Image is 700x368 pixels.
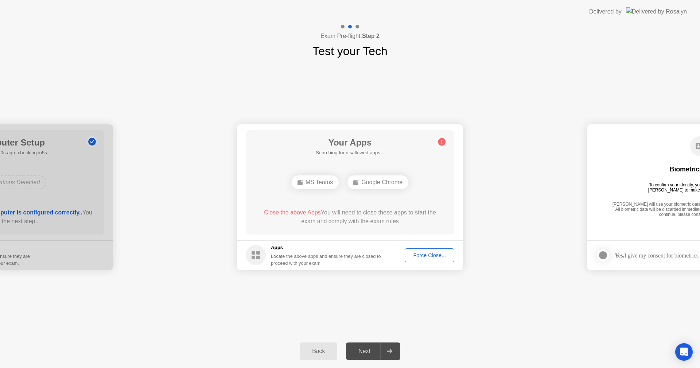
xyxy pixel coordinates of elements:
[348,348,381,355] div: Next
[292,175,339,189] div: MS Teams
[300,342,337,360] button: Back
[675,343,693,361] div: Open Intercom Messenger
[264,209,321,216] span: Close the above Apps
[347,175,408,189] div: Google Chrome
[615,252,624,259] strong: Yes,
[316,149,384,156] h5: Searching for disallowed apps...
[316,136,384,149] h1: Your Apps
[256,208,444,226] div: You will need to close these apps to start the exam and comply with the exam rules
[302,348,335,355] div: Back
[271,253,381,267] div: Locate the above apps and ensure they are closed to proceed with your exam.
[320,32,380,40] h4: Exam Pre-flight:
[362,33,380,39] b: Step 2
[405,248,454,262] button: Force Close...
[589,7,622,16] div: Delivered by
[407,252,452,258] div: Force Close...
[271,244,381,251] h5: Apps
[626,7,687,16] img: Delivered by Rosalyn
[312,42,388,60] h1: Test your Tech
[346,342,400,360] button: Next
